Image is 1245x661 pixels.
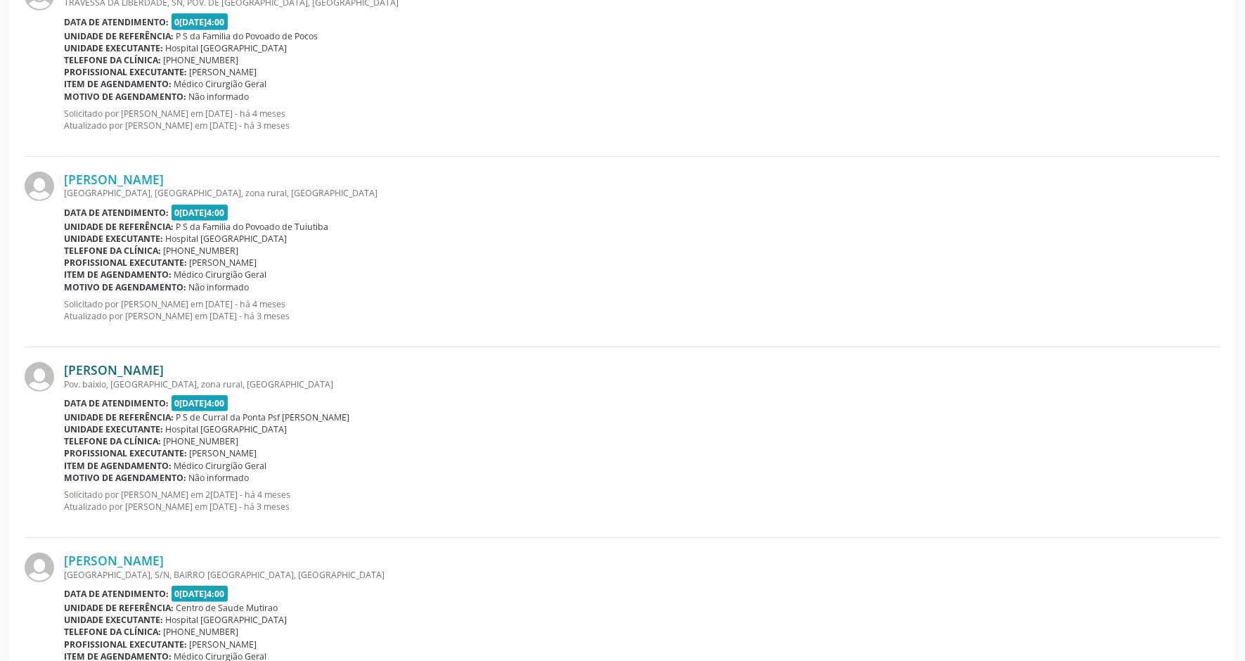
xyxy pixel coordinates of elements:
b: Motivo de agendamento: [64,281,186,293]
b: Item de agendamento: [64,269,172,281]
span: Médico Cirurgião Geral [174,78,267,90]
b: Item de agendamento: [64,460,172,472]
b: Motivo de agendamento: [64,472,186,484]
span: [PHONE_NUMBER] [164,435,239,447]
span: Não informado [189,91,250,103]
span: 0[DATE]4:00 [172,205,228,221]
p: Solicitado por [PERSON_NAME] em [DATE] - há 4 meses Atualizado por [PERSON_NAME] em [DATE] - há 3... [64,108,1220,131]
span: Não informado [189,281,250,293]
div: [GEOGRAPHIC_DATA], S/N, BAIRRO [GEOGRAPHIC_DATA], [GEOGRAPHIC_DATA] [64,569,1220,581]
a: [PERSON_NAME] [64,553,164,568]
span: Hospital [GEOGRAPHIC_DATA] [166,423,288,435]
span: [PHONE_NUMBER] [164,626,239,638]
b: Telefone da clínica: [64,54,161,66]
a: [PERSON_NAME] [64,172,164,187]
span: Hospital [GEOGRAPHIC_DATA] [166,614,288,626]
img: img [25,362,54,392]
b: Motivo de agendamento: [64,91,186,103]
span: Centro de Saude Mutirao [176,602,278,614]
b: Unidade executante: [64,42,163,54]
b: Item de agendamento: [64,78,172,90]
b: Unidade de referência: [64,30,174,42]
span: [PHONE_NUMBER] [164,245,239,257]
span: Hospital [GEOGRAPHIC_DATA] [166,42,288,54]
span: Não informado [189,472,250,484]
b: Telefone da clínica: [64,626,161,638]
b: Profissional executante: [64,66,187,78]
span: 0[DATE]4:00 [172,395,228,411]
b: Telefone da clínica: [64,435,161,447]
b: Unidade executante: [64,614,163,626]
b: Unidade de referência: [64,221,174,233]
span: Médico Cirurgião Geral [174,460,267,472]
span: P S da Familia do Povoado de Tuiutiba [176,221,329,233]
div: Pov. baixio, [GEOGRAPHIC_DATA], zona rural, [GEOGRAPHIC_DATA] [64,378,1220,390]
p: Solicitado por [PERSON_NAME] em 2[DATE] - há 4 meses Atualizado por [PERSON_NAME] em [DATE] - há ... [64,489,1220,513]
b: Profissional executante: [64,257,187,269]
span: [PERSON_NAME] [190,257,257,269]
b: Unidade executante: [64,423,163,435]
b: Profissional executante: [64,447,187,459]
span: Médico Cirurgião Geral [174,269,267,281]
span: [PERSON_NAME] [190,447,257,459]
span: 0[DATE]4:00 [172,586,228,602]
b: Telefone da clínica: [64,245,161,257]
b: Data de atendimento: [64,588,169,600]
a: [PERSON_NAME] [64,362,164,378]
p: Solicitado por [PERSON_NAME] em [DATE] - há 4 meses Atualizado por [PERSON_NAME] em [DATE] - há 3... [64,298,1220,322]
b: Profissional executante: [64,638,187,650]
span: [PHONE_NUMBER] [164,54,239,66]
div: [GEOGRAPHIC_DATA], [GEOGRAPHIC_DATA], zona rural, [GEOGRAPHIC_DATA] [64,187,1220,199]
b: Data de atendimento: [64,16,169,28]
span: 0[DATE]4:00 [172,13,228,30]
span: Hospital [GEOGRAPHIC_DATA] [166,233,288,245]
span: [PERSON_NAME] [190,66,257,78]
img: img [25,553,54,582]
b: Data de atendimento: [64,397,169,409]
b: Data de atendimento: [64,207,169,219]
b: Unidade de referência: [64,602,174,614]
img: img [25,172,54,201]
b: Unidade de referência: [64,411,174,423]
span: P S da Familia do Povoado de Pocos [176,30,318,42]
span: P S de Curral da Ponta Psf [PERSON_NAME] [176,411,350,423]
span: [PERSON_NAME] [190,638,257,650]
b: Unidade executante: [64,233,163,245]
